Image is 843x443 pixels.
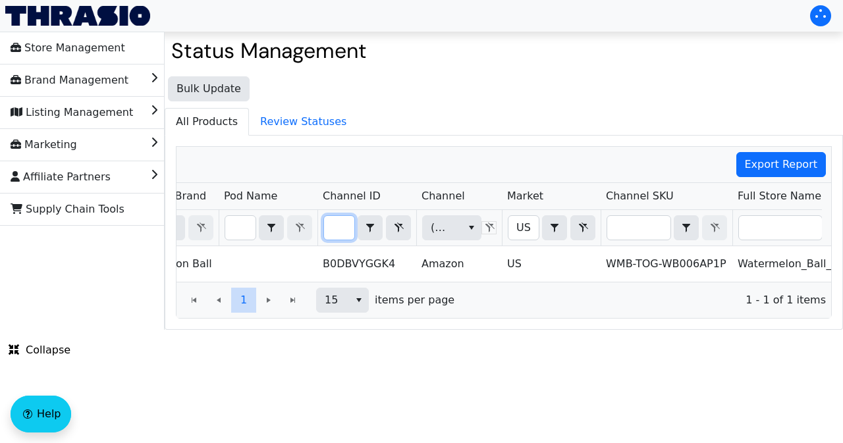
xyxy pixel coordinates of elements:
span: Marketing [11,134,77,155]
span: 15 [325,292,341,308]
th: Filter [317,210,416,246]
button: select [358,216,382,240]
th: Filter [219,210,317,246]
span: items per page [375,292,454,308]
td: Amazon [416,246,502,282]
span: Choose Operator [259,215,284,240]
td: US [502,246,601,282]
span: Choose Operator [674,215,699,240]
button: select [543,216,566,240]
td: B0DBVYGGK4 [317,246,416,282]
span: Export Report [745,157,818,172]
input: Filter [508,216,539,240]
span: Channel SKU [606,188,674,204]
button: select [259,216,283,240]
span: Store Management [11,38,125,59]
h2: Status Management [171,38,836,63]
span: Review Statuses [250,109,357,135]
th: Filter [601,210,732,246]
span: Choose Operator [542,215,567,240]
span: Pod Name [224,188,277,204]
button: select [462,216,481,240]
span: Full Store Name [738,188,821,204]
th: Filter [502,210,601,246]
span: Brand Management [11,70,128,91]
button: Help floatingactionbutton [11,396,71,432]
span: Help [37,406,61,422]
span: Channel [421,188,465,204]
span: All Products [165,109,248,135]
span: Affiliate Partners [11,167,111,188]
button: Page 1 [231,288,256,313]
button: Bulk Update [168,76,250,101]
div: Page 1 of 1 [177,282,831,318]
span: 1 [240,292,247,308]
img: Thrasio Logo [5,6,150,26]
button: select [674,216,698,240]
span: Bulk Update [177,81,241,97]
input: Filter [739,216,822,240]
span: Collapse [9,342,70,358]
button: Clear [386,215,411,240]
span: Page size [316,288,369,313]
td: WMB-TOG-WB006AP1P [601,246,732,282]
span: (All) [431,220,451,236]
input: Filter [324,216,354,240]
span: Channel ID [323,188,381,204]
input: Filter [225,216,256,240]
button: Export Report [736,152,827,177]
span: 1 - 1 of 1 items [465,292,826,308]
button: Clear [570,215,595,240]
th: Filter [416,210,502,246]
input: Filter [607,216,670,240]
span: Listing Management [11,102,133,123]
button: select [349,288,368,312]
span: Market [507,188,543,204]
span: Supply Chain Tools [11,199,124,220]
span: Choose Operator [358,215,383,240]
